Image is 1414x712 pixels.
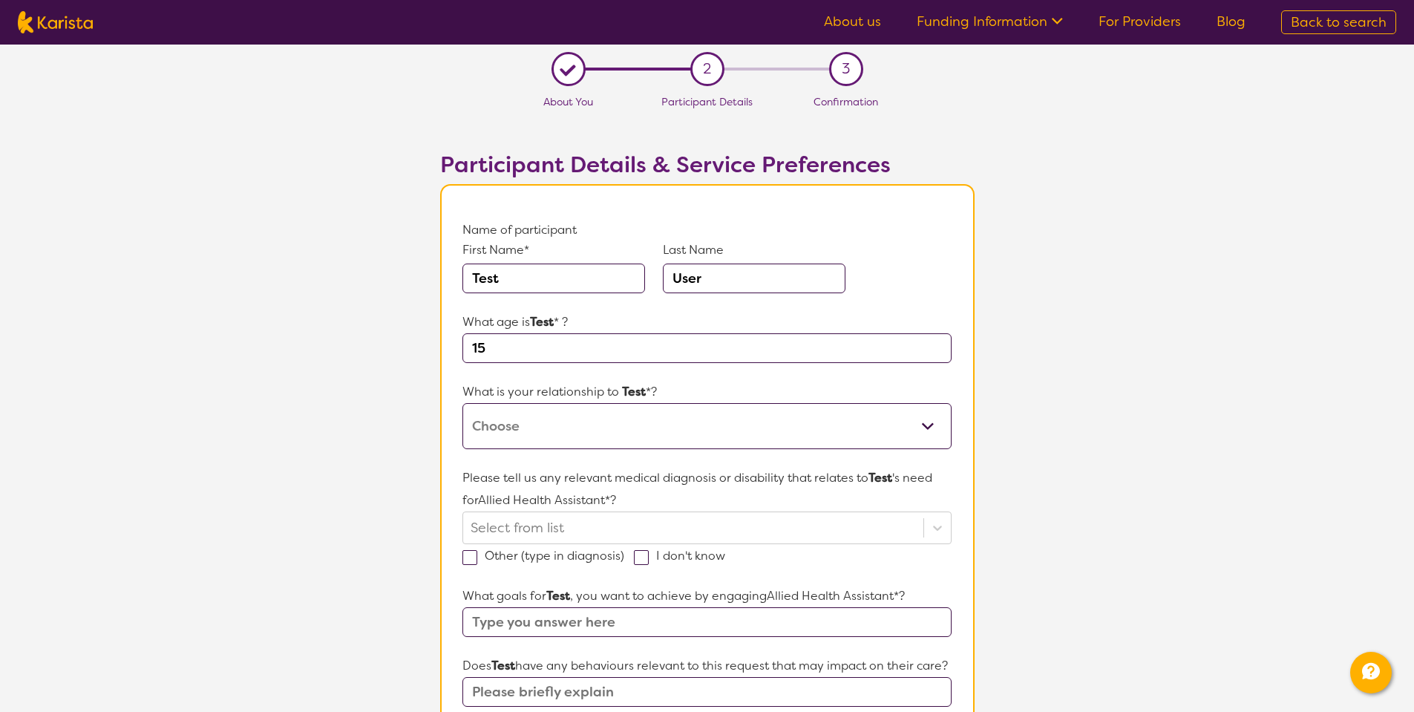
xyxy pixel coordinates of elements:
[661,95,753,108] span: Participant Details
[917,13,1063,30] a: Funding Information
[530,314,554,330] strong: Test
[462,333,951,363] input: Type here
[462,311,951,333] p: What age is * ?
[462,219,951,241] p: Name of participant
[543,95,593,108] span: About You
[440,151,975,178] h2: Participant Details & Service Preferences
[462,607,951,637] input: Type you answer here
[1350,652,1392,693] button: Channel Menu
[868,470,892,486] strong: Test
[663,241,845,259] p: Last Name
[462,467,951,512] p: Please tell us any relevant medical diagnosis or disability that relates to 's need for Allied He...
[842,58,850,80] span: 3
[622,384,646,399] strong: Test
[462,677,951,707] input: Please briefly explain
[546,588,570,604] strong: Test
[634,548,735,564] label: I don't know
[462,548,634,564] label: Other (type in diagnosis)
[462,585,951,607] p: What goals for , you want to achieve by engaging Allied Health Assistant *?
[1099,13,1181,30] a: For Providers
[703,58,711,80] span: 2
[18,11,93,33] img: Karista logo
[814,95,878,108] span: Confirmation
[462,241,645,259] p: First Name*
[491,658,515,673] strong: Test
[462,381,951,403] p: What is your relationship to *?
[462,655,951,677] p: Does have any behaviours relevant to this request that may impact on their care?
[557,58,580,81] div: L
[1217,13,1246,30] a: Blog
[1281,10,1396,34] a: Back to search
[824,13,881,30] a: About us
[1291,13,1387,31] span: Back to search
